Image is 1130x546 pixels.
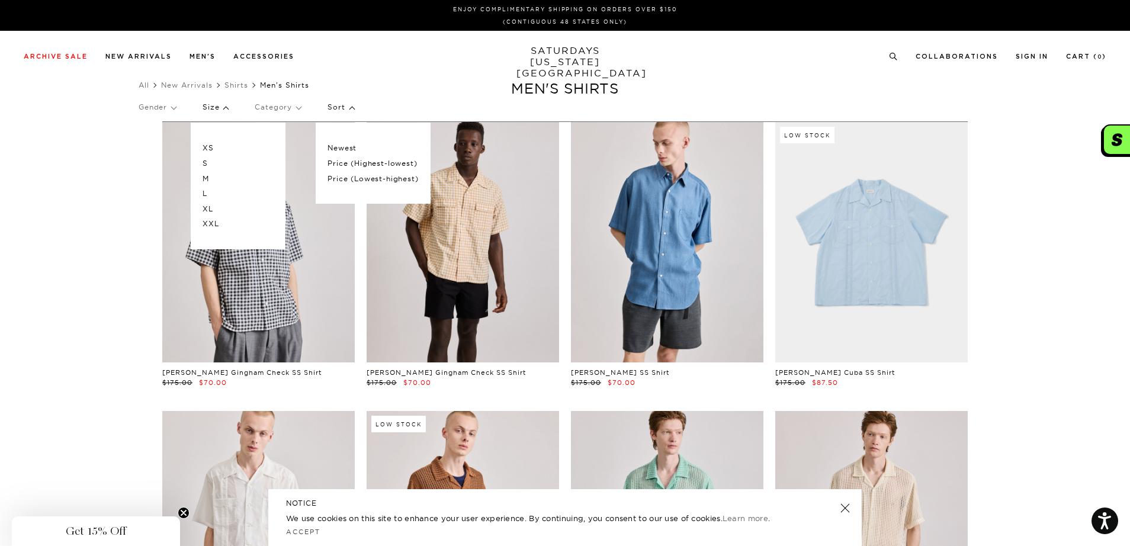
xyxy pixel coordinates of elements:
p: XL [203,201,274,217]
a: Accept [286,528,320,536]
p: XXL [203,216,274,232]
p: We use cookies on this site to enhance your user experience. By continuing, you consent to our us... [286,512,802,524]
span: $175.00 [775,378,805,387]
div: Low Stock [371,416,426,432]
span: Get 15% Off [66,524,126,538]
a: Collaborations [916,53,998,60]
div: Get 15% OffClose teaser [12,516,180,546]
span: Men's Shirts [260,81,309,89]
span: $70.00 [608,378,635,387]
span: $175.00 [162,378,192,387]
p: S [203,156,274,171]
span: $175.00 [571,378,601,387]
a: [PERSON_NAME] Gingham Check SS Shirt [367,368,526,377]
p: Category [255,94,301,121]
a: New Arrivals [105,53,172,60]
span: $87.50 [812,378,838,387]
a: SATURDAYS[US_STATE][GEOGRAPHIC_DATA] [516,45,614,79]
div: Low Stock [780,127,834,143]
span: $175.00 [367,378,397,387]
a: Learn more [723,513,768,523]
a: Shirts [224,81,248,89]
h5: NOTICE [286,498,844,509]
a: Cart (0) [1066,53,1106,60]
a: Archive Sale [24,53,88,60]
p: XS [203,140,274,156]
p: Price (Highest-lowest) [328,156,418,171]
p: Sort [328,94,354,121]
a: All [139,81,149,89]
small: 0 [1097,54,1102,60]
a: Sign In [1016,53,1048,60]
span: $70.00 [403,378,431,387]
p: Gender [139,94,176,121]
a: [PERSON_NAME] SS Shirt [571,368,669,377]
p: (Contiguous 48 States Only) [28,17,1102,26]
p: L [203,186,274,201]
p: M [203,171,274,187]
p: Price (Lowest-highest) [328,171,418,187]
p: Newest [328,140,418,156]
button: Close teaser [178,507,190,519]
a: [PERSON_NAME] Cuba SS Shirt [775,368,895,377]
a: Men's [190,53,216,60]
p: Enjoy Complimentary Shipping on Orders Over $150 [28,5,1102,14]
a: Accessories [233,53,294,60]
p: Size [203,94,228,121]
span: $70.00 [199,378,227,387]
a: [PERSON_NAME] Gingham Check SS Shirt [162,368,322,377]
a: New Arrivals [161,81,213,89]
